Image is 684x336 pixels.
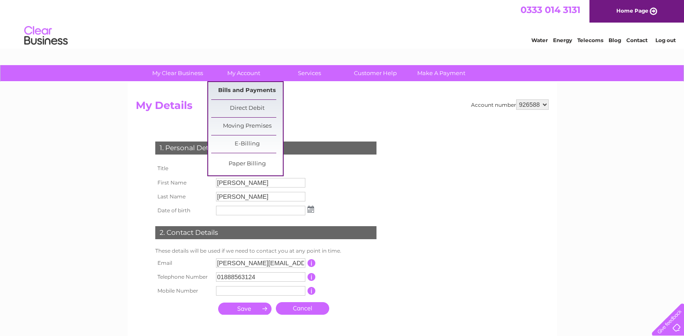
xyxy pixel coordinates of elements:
[471,99,549,110] div: Account number
[308,273,316,281] input: Information
[153,161,214,176] th: Title
[136,99,549,116] h2: My Details
[609,37,621,43] a: Blog
[155,142,376,155] div: 1. Personal Details
[218,303,272,315] input: Submit
[520,4,580,15] a: 0333 014 3131
[655,37,676,43] a: Log out
[308,259,316,267] input: Information
[211,100,283,117] a: Direct Debit
[155,226,376,239] div: 2. Contact Details
[577,37,603,43] a: Telecoms
[153,190,214,204] th: Last Name
[274,65,345,81] a: Services
[153,204,214,217] th: Date of birth
[24,23,68,49] img: logo.png
[211,118,283,135] a: Moving Premises
[153,176,214,190] th: First Name
[211,82,283,99] a: Bills and Payments
[153,284,214,298] th: Mobile Number
[153,256,214,270] th: Email
[142,65,213,81] a: My Clear Business
[211,135,283,153] a: E-Billing
[308,206,314,213] img: ...
[340,65,411,81] a: Customer Help
[137,5,547,42] div: Clear Business is a trading name of Verastar Limited (registered in [GEOGRAPHIC_DATA] No. 3667643...
[553,37,572,43] a: Energy
[406,65,477,81] a: Make A Payment
[211,155,283,173] a: Paper Billing
[626,37,648,43] a: Contact
[276,302,329,315] a: Cancel
[153,270,214,284] th: Telephone Number
[153,246,379,256] td: These details will be used if we need to contact you at any point in time.
[531,37,548,43] a: Water
[308,287,316,295] input: Information
[208,65,279,81] a: My Account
